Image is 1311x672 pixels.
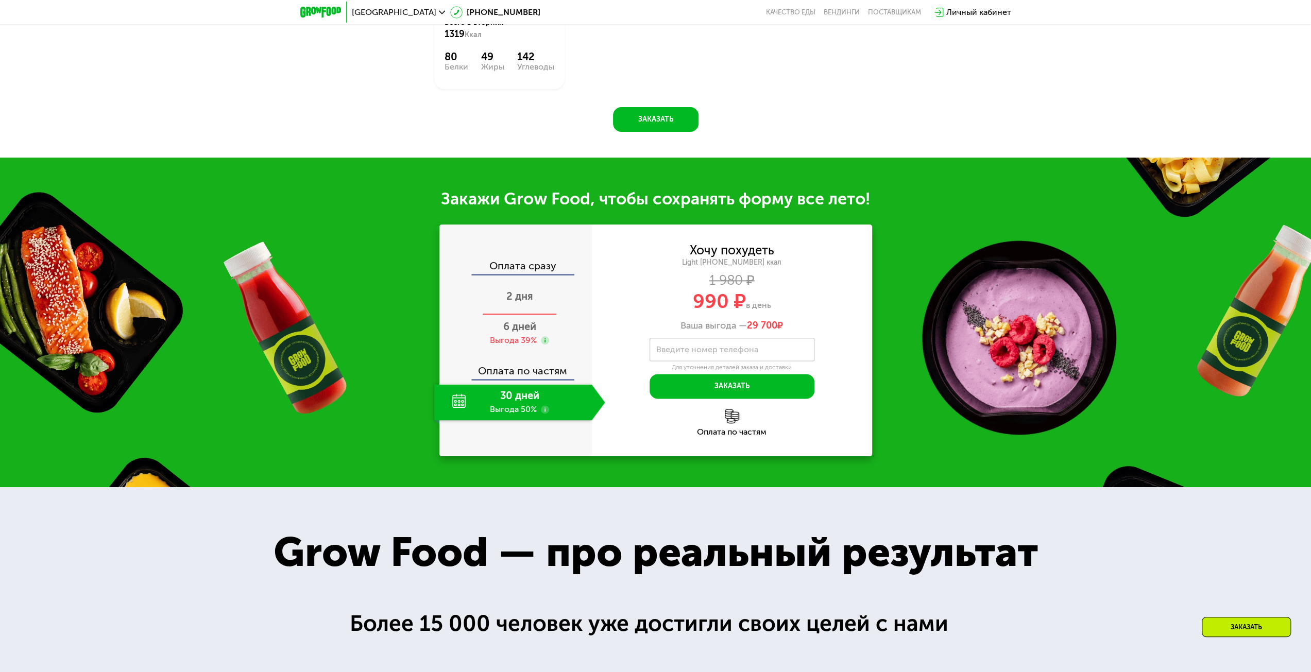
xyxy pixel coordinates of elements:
[592,258,872,267] div: Light [PHONE_NUMBER] ккал
[592,428,872,436] div: Оплата по частям
[503,320,536,333] span: 6 дней
[506,290,533,302] span: 2 дня
[243,521,1068,583] div: Grow Food — про реальный результат
[445,28,465,40] span: 1319
[824,8,860,16] a: Вендинги
[746,300,771,310] span: в день
[450,6,540,19] a: [PHONE_NUMBER]
[592,275,872,286] div: 1 980 ₽
[350,607,962,641] div: Более 15 000 человек уже достигли своих целей с нами
[747,320,777,331] span: 29 700
[1202,617,1291,637] div: Заказать
[592,320,872,332] div: Ваша выгода —
[445,63,468,71] div: Белки
[693,289,746,313] span: 990 ₽
[440,261,592,274] div: Оплата сразу
[656,347,758,352] label: Введите номер телефона
[445,50,468,63] div: 80
[517,63,554,71] div: Углеводы
[747,320,783,332] span: ₽
[445,18,554,40] div: Всего в вторник
[650,364,814,372] div: Для уточнения деталей заказа и доставки
[946,6,1011,19] div: Личный кабинет
[690,245,774,256] div: Хочу похудеть
[725,409,739,423] img: l6xcnZfty9opOoJh.png
[650,374,814,399] button: Заказать
[352,8,436,16] span: [GEOGRAPHIC_DATA]
[481,63,504,71] div: Жиры
[766,8,815,16] a: Качество еды
[613,107,699,132] button: Заказать
[868,8,921,16] div: поставщикам
[517,50,554,63] div: 142
[465,30,482,39] span: Ккал
[490,335,537,346] div: Выгода 39%
[440,355,592,379] div: Оплата по частям
[481,50,504,63] div: 49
